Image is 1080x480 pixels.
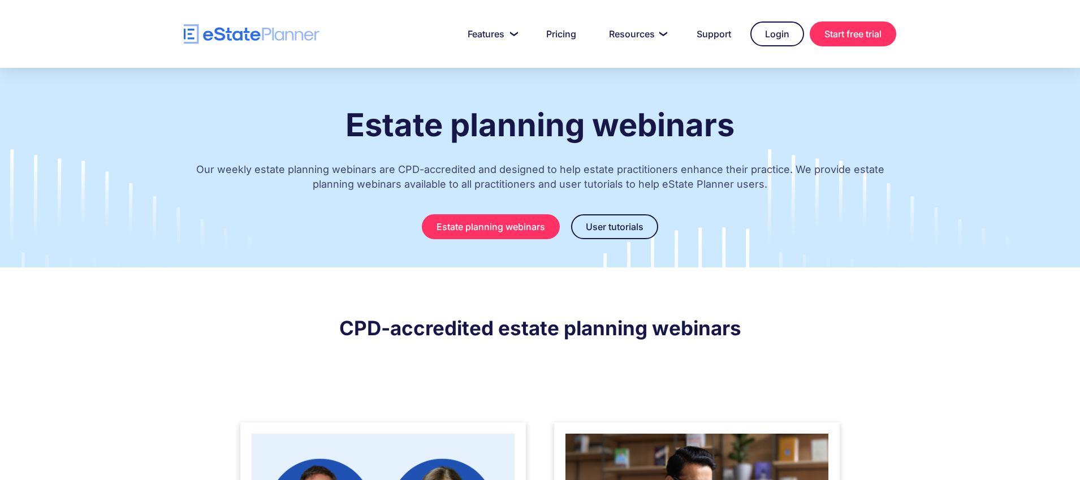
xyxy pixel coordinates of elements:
[422,214,560,239] a: Estate planning webinars
[750,21,804,46] a: Login
[184,151,896,209] p: Our weekly estate planning webinars are CPD-accredited and designed to help estate practitioners ...
[184,24,319,44] a: home
[683,23,745,45] a: Support
[345,106,735,144] strong: Estate planning webinars
[571,214,658,239] a: User tutorials
[533,23,590,45] a: Pricing
[595,23,677,45] a: Resources
[810,21,896,46] a: Start free trial
[454,23,527,45] a: Features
